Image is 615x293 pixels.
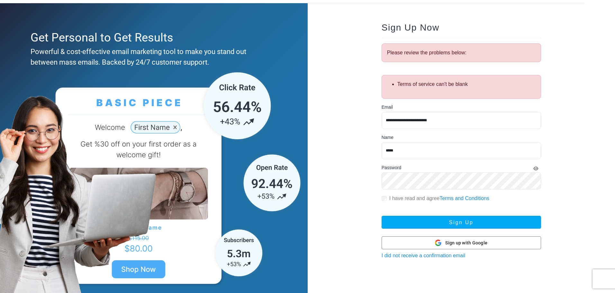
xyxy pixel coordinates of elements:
label: Name [382,134,393,141]
button: Sign Up [382,216,541,229]
label: I have read and agree [389,195,489,202]
label: Password [382,164,401,171]
div: Please review the problems below: [382,43,541,62]
span: Sign up with Google [445,240,487,246]
span: Sign Up Now [382,23,439,32]
i: Show Password [533,166,538,171]
div: Powerful & cost-effective email marketing tool to make you stand out between mass emails. Backed ... [31,46,274,68]
button: Sign up with Google [382,236,541,249]
label: Email [382,104,393,111]
div: Get Personal to Get Results [31,29,274,46]
a: Terms and Conditions [439,196,489,201]
li: Terms of service can't be blank [397,80,536,88]
a: I did not receive a confirmation email [382,253,466,258]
